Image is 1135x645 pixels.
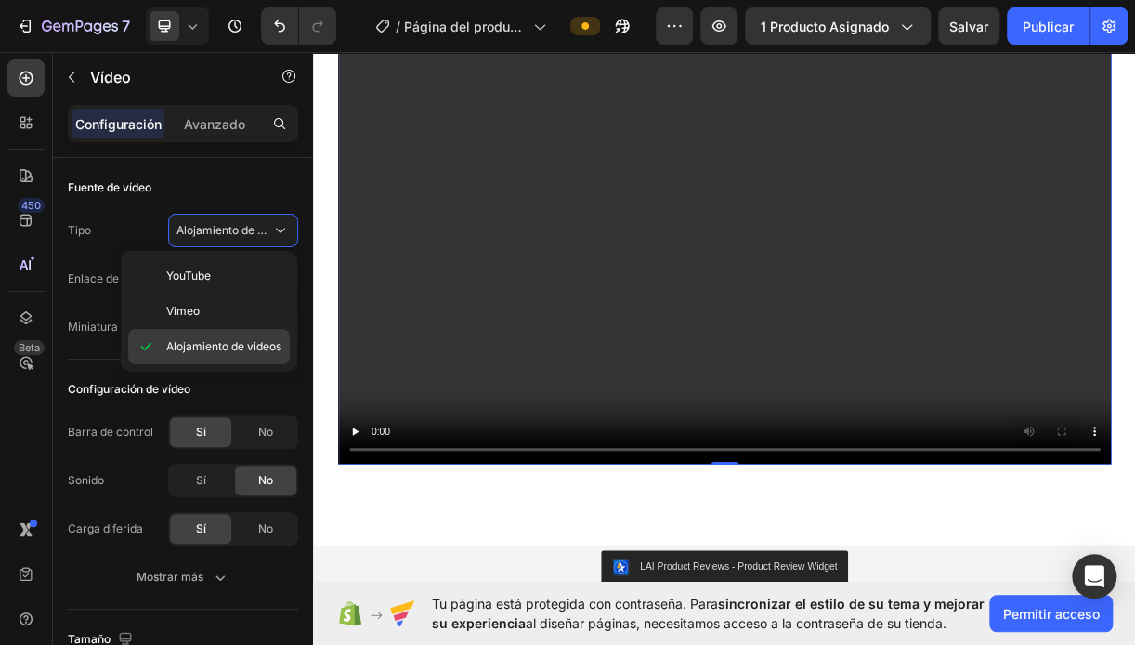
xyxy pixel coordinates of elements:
[68,319,118,336] font: Miniatura
[122,15,130,37] p: 7
[18,198,45,213] div: 450
[761,17,889,36] span: 1 producto asignado
[1023,17,1074,36] font: Publicar
[1007,7,1089,45] button: Publicar
[90,66,248,88] p: Video
[184,114,245,134] p: Avanzado
[258,472,273,489] span: No
[396,17,400,36] span: /
[166,338,281,355] span: Alojamiento de videos
[745,7,931,45] button: 1 producto asignado
[14,340,45,355] div: Beta
[166,268,211,284] span: YouTube
[68,520,143,537] font: Carga diferida
[989,595,1113,632] button: Permitir acceso
[432,594,989,633] span: Tu página está protegida con contraseña. Para al diseñar páginas, necesitamos acceso a la contras...
[313,44,1135,590] iframe: Design area
[938,7,999,45] button: Salvar
[258,424,273,441] span: No
[168,214,298,247] button: Alojamiento de videos
[68,222,91,239] font: Tipo
[1072,554,1116,599] div: Abra Intercom Messenger
[7,7,138,45] button: 7
[1003,604,1100,624] span: Permitir acceso
[196,520,206,537] span: Sí
[68,179,151,196] font: Fuente de vídeo
[261,7,336,45] div: Deshacer/Rehacer
[404,17,526,36] span: Página del producto - 3 de [PERSON_NAME], 12:00:49
[258,520,273,537] span: No
[137,569,203,586] font: Mostrar más
[68,424,153,441] font: Barra de control
[68,472,104,489] font: Sonido
[68,270,150,287] font: Enlace de video
[196,424,206,441] span: Sí
[949,19,988,34] span: Salvar
[166,303,200,320] span: Vimeo
[196,472,206,489] span: Sí
[75,114,162,134] p: Configuración
[68,560,298,594] button: Mostrar más
[68,381,190,398] font: Configuración de vídeo
[176,223,292,237] span: Alojamiento de videos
